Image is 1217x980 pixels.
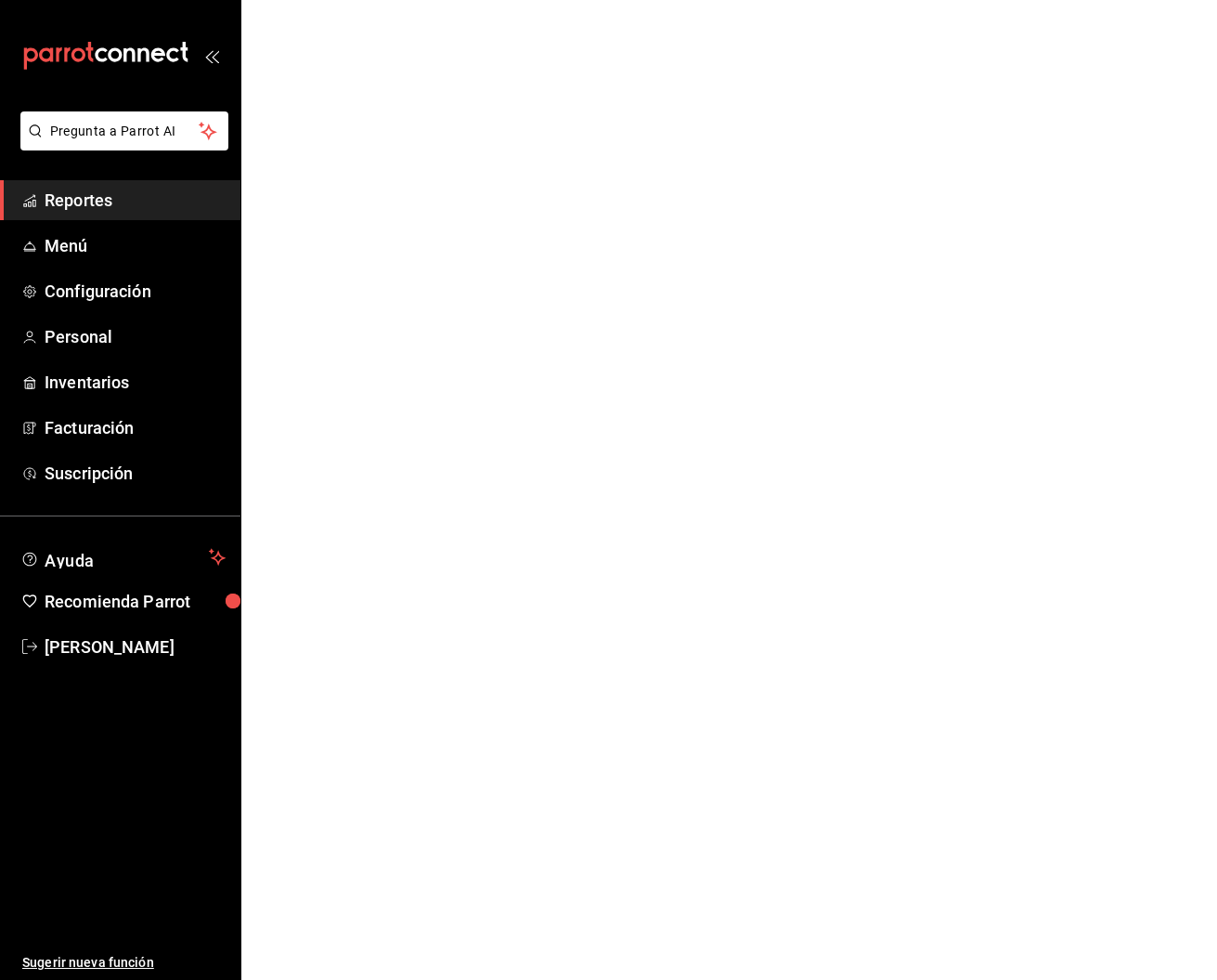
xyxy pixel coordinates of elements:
span: Ayuda [45,546,201,568]
button: open_drawer_menu [204,48,219,63]
span: Inventarios [45,370,226,395]
span: Reportes [45,188,226,213]
span: Facturación [45,415,226,440]
span: Pregunta a Parrot AI [50,122,200,141]
span: Configuración [45,279,226,304]
a: Pregunta a Parrot AI [13,135,228,154]
span: Sugerir nueva función [22,953,226,973]
span: Suscripción [45,461,226,486]
span: [PERSON_NAME] [45,634,226,660]
span: Personal [45,324,226,349]
span: Menú [45,233,226,258]
button: Pregunta a Parrot AI [20,111,228,150]
span: Recomienda Parrot [45,589,226,614]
